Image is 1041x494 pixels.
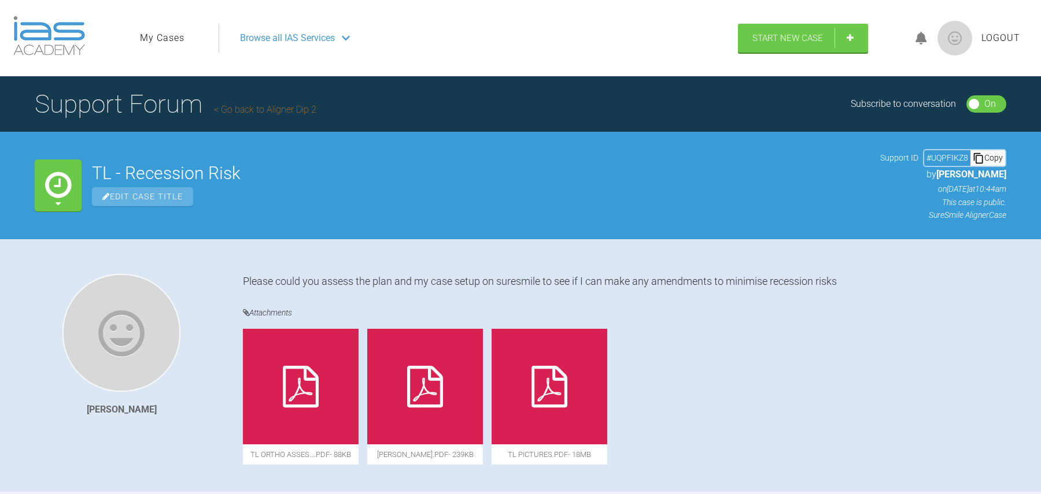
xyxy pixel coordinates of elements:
[367,444,483,465] span: [PERSON_NAME].pdf - 239KB
[92,165,870,182] h2: TL - Recession Risk
[35,84,316,124] h1: Support Forum
[981,31,1020,46] a: Logout
[970,150,1005,165] div: Copy
[243,444,359,465] span: TL Ortho Asses….pdf - 88KB
[92,187,193,206] span: Edit Case Title
[13,16,85,55] img: logo-light.3e3ef733.png
[243,306,1006,320] h4: Attachments
[738,24,868,53] a: Start New Case
[880,183,1006,195] p: on [DATE] at 10:44am
[880,151,918,164] span: Support ID
[937,21,972,55] img: profile.png
[880,167,1006,182] p: by
[880,196,1006,209] p: This case is public.
[752,33,823,43] span: Start New Case
[984,96,996,112] div: On
[214,104,316,115] a: Go back to Aligner Dip 2
[851,96,956,112] div: Subscribe to conversation
[492,444,607,465] span: TL Pictures.pdf - 18MB
[87,402,157,417] div: [PERSON_NAME]
[240,31,335,46] span: Browse all IAS Services
[924,151,970,164] div: # UQPFIKZ8
[62,274,180,392] img: Davinderjit Singh
[880,209,1006,221] p: SureSmile Aligner Case
[936,169,1006,180] span: [PERSON_NAME]
[243,274,1006,288] div: Please could you assess the plan and my case setup on suresmile to see if I can make any amendmen...
[140,31,184,46] a: My Cases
